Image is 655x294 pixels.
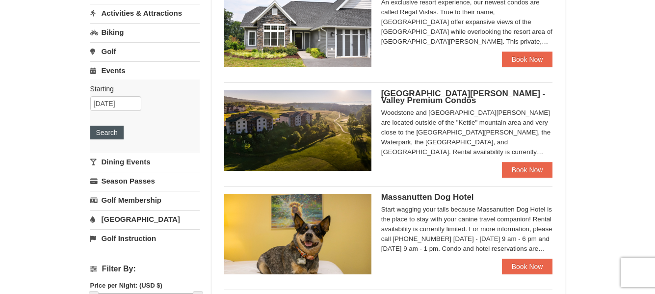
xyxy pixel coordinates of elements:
span: [GEOGRAPHIC_DATA][PERSON_NAME] - Valley Premium Condos [381,89,546,105]
a: Book Now [502,259,553,274]
label: Starting [90,84,192,94]
a: Golf [90,42,200,60]
a: Golf Instruction [90,229,200,247]
a: Biking [90,23,200,41]
h4: Filter By: [90,265,200,273]
a: Dining Events [90,153,200,171]
div: Woodstone and [GEOGRAPHIC_DATA][PERSON_NAME] are located outside of the "Kettle" mountain area an... [381,108,553,157]
a: Golf Membership [90,191,200,209]
a: Book Now [502,162,553,178]
a: [GEOGRAPHIC_DATA] [90,210,200,228]
img: 19219041-4-ec11c166.jpg [224,90,371,171]
span: Massanutten Dog Hotel [381,192,474,202]
div: Start wagging your tails because Massanutten Dog Hotel is the place to stay with your canine trav... [381,205,553,254]
a: Season Passes [90,172,200,190]
a: Activities & Attractions [90,4,200,22]
strong: Price per Night: (USD $) [90,282,162,289]
img: 27428181-5-81c892a3.jpg [224,194,371,274]
button: Search [90,126,124,139]
a: Book Now [502,52,553,67]
a: Events [90,61,200,80]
